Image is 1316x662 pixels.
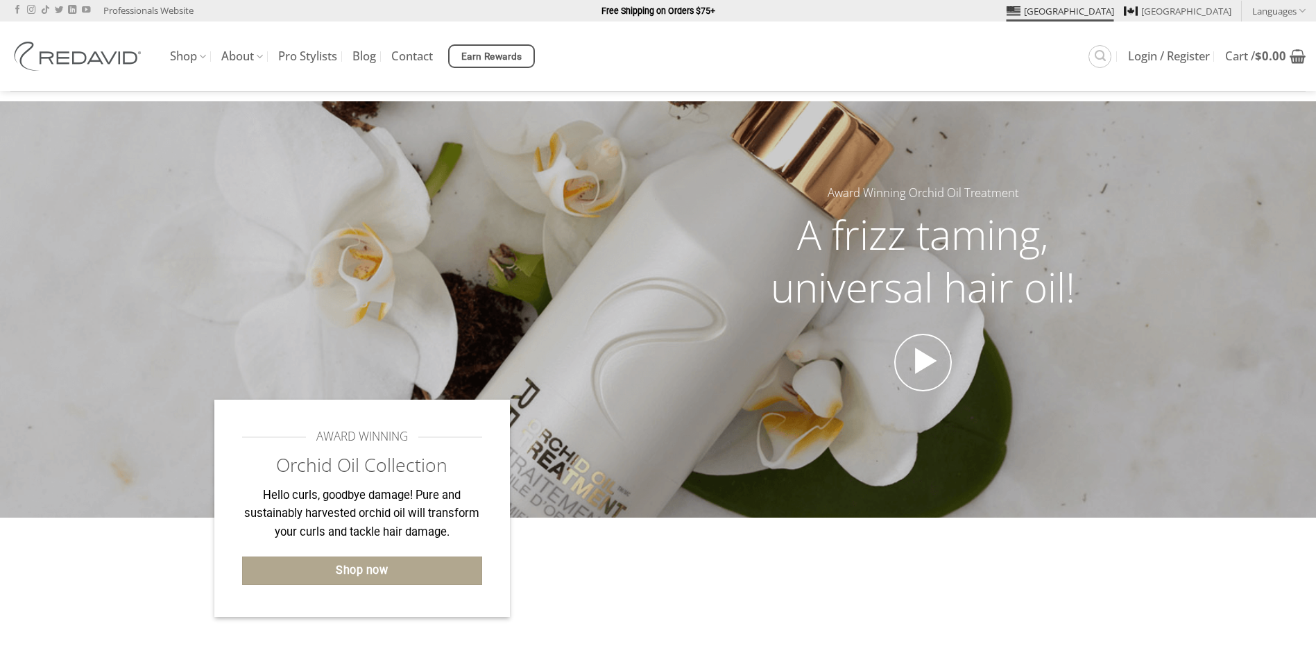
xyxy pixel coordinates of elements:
a: Login / Register [1128,44,1210,69]
a: Follow on YouTube [82,6,90,15]
a: Follow on LinkedIn [68,6,76,15]
p: Hello curls, goodbye damage! Pure and sustainably harvested orchid oil will transform your curls ... [242,486,483,542]
span: Shop now [336,561,388,579]
bdi: 0.00 [1255,48,1286,64]
a: Pro Stylists [278,44,337,69]
a: Open video in lightbox [894,334,952,392]
a: Earn Rewards [448,44,535,68]
a: Shop now [242,557,483,585]
a: [GEOGRAPHIC_DATA] [1124,1,1231,22]
strong: Free Shipping on Orders $75+ [601,6,715,16]
h2: A frizz taming, universal hair oil! [744,208,1102,313]
a: Follow on Instagram [27,6,35,15]
span: Login / Register [1128,51,1210,62]
a: Follow on TikTok [41,6,49,15]
a: Follow on Facebook [13,6,22,15]
span: AWARD WINNING [316,427,408,446]
img: REDAVID Salon Products | United States [10,42,149,71]
h5: Award Winning Orchid Oil Treatment [744,184,1102,203]
a: [GEOGRAPHIC_DATA] [1007,1,1114,22]
span: $ [1255,48,1262,64]
a: Blog [352,44,376,69]
span: Earn Rewards [461,49,522,65]
a: Follow on Twitter [55,6,63,15]
a: Languages [1252,1,1306,21]
a: About [221,43,263,70]
span: Cart / [1225,51,1286,62]
a: View cart [1225,41,1306,71]
a: Contact [391,44,433,69]
a: Search [1088,45,1111,68]
h2: Orchid Oil Collection [242,453,483,477]
a: Shop [170,43,206,70]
